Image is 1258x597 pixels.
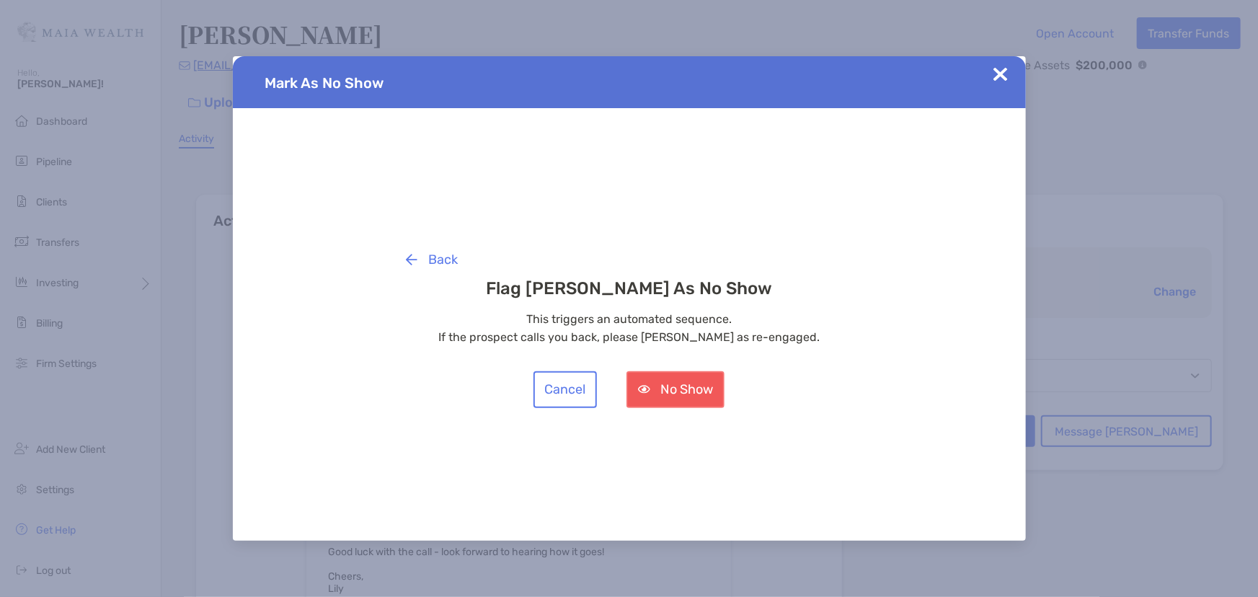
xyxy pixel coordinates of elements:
button: No Show [626,371,725,408]
img: button icon [638,385,650,394]
button: Back [395,242,469,278]
p: This triggers an automated sequence. [395,310,864,328]
span: Mark As No Show [265,74,384,92]
button: Cancel [533,371,597,408]
p: If the prospect calls you back, please [PERSON_NAME] as re-engaged. [395,328,864,346]
h3: Flag [PERSON_NAME] As No Show [395,278,864,298]
img: Close Updates Zoe [993,67,1008,81]
img: button icon [406,254,417,265]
